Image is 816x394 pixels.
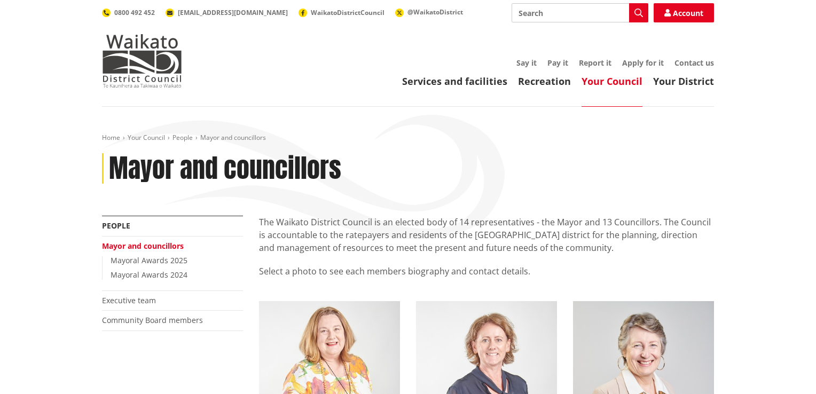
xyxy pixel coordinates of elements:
a: Say it [516,58,537,68]
a: Account [654,3,714,22]
a: 0800 492 452 [102,8,155,17]
a: Your Council [128,133,165,142]
a: @WaikatoDistrict [395,7,463,17]
span: [EMAIL_ADDRESS][DOMAIN_NAME] [178,8,288,17]
span: @WaikatoDistrict [407,7,463,17]
a: Apply for it [622,58,664,68]
a: Mayor and councillors [102,241,184,251]
a: People [172,133,193,142]
img: Waikato District Council - Te Kaunihera aa Takiwaa o Waikato [102,34,182,88]
a: Services and facilities [402,75,507,88]
a: Recreation [518,75,571,88]
a: Your District [653,75,714,88]
a: Contact us [674,58,714,68]
span: 0800 492 452 [114,8,155,17]
p: The Waikato District Council is an elected body of 14 representatives - the Mayor and 13 Councill... [259,216,714,254]
span: Mayor and councillors [200,133,266,142]
h1: Mayor and councillors [109,153,341,184]
a: Mayoral Awards 2025 [111,255,187,265]
a: Mayoral Awards 2024 [111,270,187,280]
a: Executive team [102,295,156,305]
nav: breadcrumb [102,133,714,143]
a: WaikatoDistrictCouncil [299,8,385,17]
input: Search input [512,3,648,22]
a: Home [102,133,120,142]
span: WaikatoDistrictCouncil [311,8,385,17]
a: Pay it [547,58,568,68]
a: Community Board members [102,315,203,325]
a: [EMAIL_ADDRESS][DOMAIN_NAME] [166,8,288,17]
a: Report it [579,58,611,68]
a: Your Council [582,75,642,88]
a: People [102,220,130,231]
p: Select a photo to see each members biography and contact details. [259,265,714,290]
